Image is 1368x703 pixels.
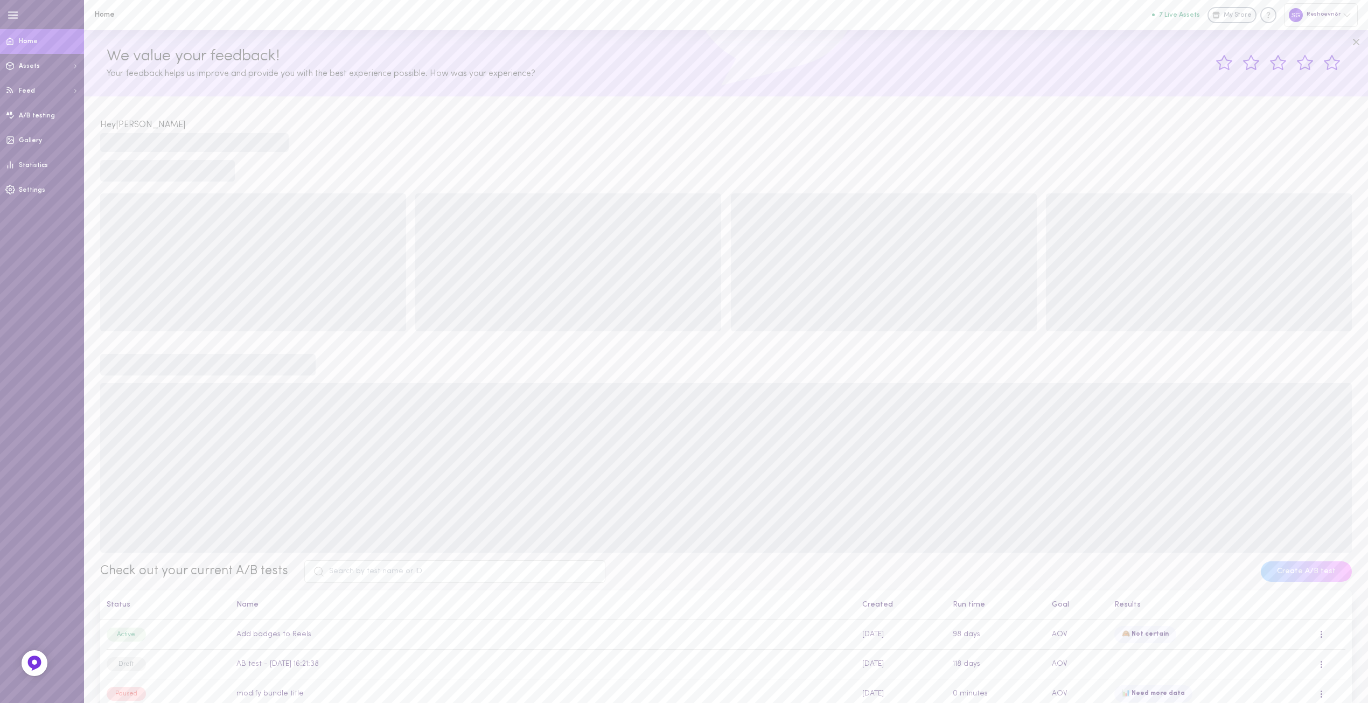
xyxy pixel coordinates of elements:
[1046,590,1108,620] th: Goal
[100,121,185,129] span: Hey [PERSON_NAME]
[856,590,946,620] th: Created
[107,657,146,671] div: Draft
[1284,3,1358,26] div: Reshoevn8r
[107,628,146,642] div: Active
[1261,561,1352,582] button: Create A/B test
[946,620,1046,649] td: 98 days
[1046,650,1108,679] td: AOV
[1108,590,1312,620] th: Results
[1260,7,1276,23] div: Knowledge center
[856,650,946,679] td: [DATE]
[19,88,35,94] span: Feed
[107,687,146,701] div: Paused
[19,162,48,169] span: Statistics
[856,620,946,649] td: [DATE]
[304,560,605,583] input: Search by test name or ID
[94,11,272,19] h1: Home
[100,565,288,577] span: Check out your current A/B tests
[19,187,45,193] span: Settings
[19,63,40,69] span: Assets
[19,38,38,45] span: Home
[1208,7,1257,23] a: My Store
[230,590,856,620] th: Name
[1261,567,1352,575] a: Create A/B test
[1114,685,1192,702] div: 📊 Need more data
[1114,626,1176,643] div: 🙈 Not certain
[946,650,1046,679] td: 118 days
[1152,11,1200,18] button: 7 Live Assets
[107,69,535,78] span: Your feedback helps us improve and provide you with the best experience possible. How was your ex...
[230,620,856,649] td: Add badges to Reels
[107,48,280,65] span: We value your feedback!
[19,113,55,119] span: A/B testing
[19,137,42,144] span: Gallery
[26,655,43,671] img: Feedback Button
[946,590,1046,620] th: Run time
[1046,620,1108,649] td: AOV
[230,650,856,679] td: AB test - [DATE] 16:21:38
[100,590,230,620] th: Status
[1224,11,1252,20] span: My Store
[1152,11,1208,19] a: 7 Live Assets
